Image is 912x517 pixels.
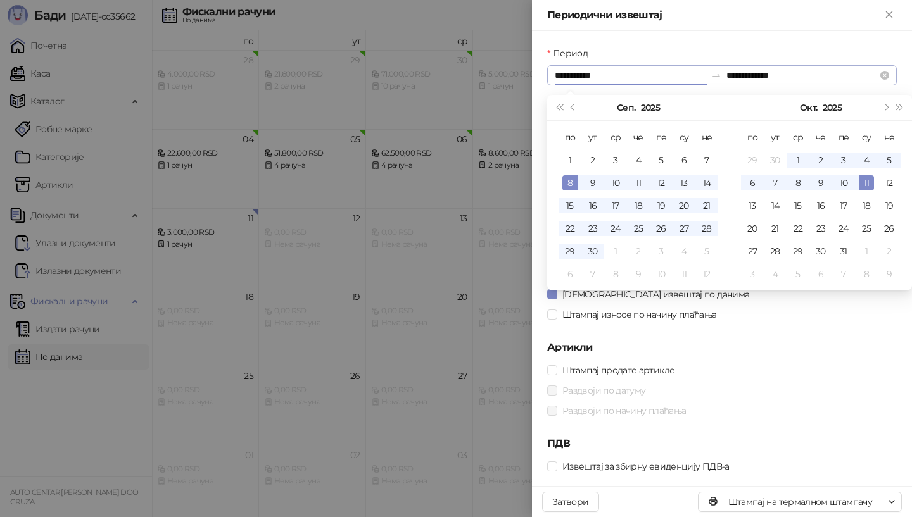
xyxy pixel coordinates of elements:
[790,266,806,282] div: 5
[695,171,718,194] td: 2025-09-14
[878,217,901,240] td: 2025-10-26
[741,263,764,285] td: 2025-11-03
[893,95,907,120] button: Следећа година (Control + right)
[641,95,660,120] button: Изабери годину
[604,194,627,217] td: 2025-09-17
[809,263,832,285] td: 2025-11-06
[559,171,581,194] td: 2025-09-08
[859,266,874,282] div: 8
[585,221,600,236] div: 23
[557,363,680,377] span: Штампај продате артикле
[764,263,787,285] td: 2025-11-04
[855,171,878,194] td: 2025-10-11
[787,194,809,217] td: 2025-10-15
[855,149,878,171] td: 2025-10-04
[855,240,878,263] td: 2025-11-01
[585,153,600,168] div: 2
[557,308,722,321] span: Штампај износе по начину плаћања
[813,221,828,236] div: 23
[559,240,581,263] td: 2025-09-29
[650,126,673,149] th: пе
[809,126,832,149] th: че
[745,175,760,190] div: 6
[673,194,695,217] td: 2025-09-20
[836,175,851,190] div: 10
[608,198,623,213] div: 17
[809,171,832,194] td: 2025-10-09
[882,153,897,168] div: 5
[631,244,646,259] div: 2
[880,71,889,80] span: close-circle
[787,126,809,149] th: ср
[585,175,600,190] div: 9
[676,266,692,282] div: 11
[878,240,901,263] td: 2025-11-02
[631,221,646,236] div: 25
[562,153,578,168] div: 1
[745,244,760,259] div: 27
[673,149,695,171] td: 2025-09-06
[547,8,882,23] div: Периодични извештај
[562,244,578,259] div: 29
[741,194,764,217] td: 2025-10-13
[832,171,855,194] td: 2025-10-10
[585,266,600,282] div: 7
[741,240,764,263] td: 2025-10-27
[627,217,650,240] td: 2025-09-25
[813,244,828,259] div: 30
[604,217,627,240] td: 2025-09-24
[673,217,695,240] td: 2025-09-27
[836,198,851,213] div: 17
[741,126,764,149] th: по
[745,198,760,213] div: 13
[878,149,901,171] td: 2025-10-05
[604,171,627,194] td: 2025-09-10
[832,149,855,171] td: 2025-10-03
[627,171,650,194] td: 2025-09-11
[654,175,669,190] div: 12
[631,175,646,190] div: 11
[654,198,669,213] div: 19
[604,126,627,149] th: ср
[832,263,855,285] td: 2025-11-07
[654,266,669,282] div: 10
[627,263,650,285] td: 2025-10-09
[859,198,874,213] div: 18
[745,153,760,168] div: 29
[711,70,721,80] span: swap-right
[882,266,897,282] div: 9
[790,198,806,213] div: 15
[699,266,714,282] div: 12
[836,153,851,168] div: 3
[855,217,878,240] td: 2025-10-25
[604,263,627,285] td: 2025-10-08
[650,263,673,285] td: 2025-10-10
[695,149,718,171] td: 2025-09-07
[676,153,692,168] div: 6
[581,126,604,149] th: ут
[650,194,673,217] td: 2025-09-19
[768,175,783,190] div: 7
[787,149,809,171] td: 2025-10-01
[581,171,604,194] td: 2025-09-09
[813,198,828,213] div: 16
[673,240,695,263] td: 2025-10-04
[627,149,650,171] td: 2025-09-04
[764,126,787,149] th: ут
[695,263,718,285] td: 2025-10-12
[859,153,874,168] div: 4
[562,221,578,236] div: 22
[695,240,718,263] td: 2025-10-05
[699,221,714,236] div: 28
[813,153,828,168] div: 2
[650,149,673,171] td: 2025-09-05
[559,149,581,171] td: 2025-09-01
[608,244,623,259] div: 1
[768,198,783,213] div: 14
[790,153,806,168] div: 1
[555,68,706,82] input: Период
[562,198,578,213] div: 15
[809,240,832,263] td: 2025-10-30
[836,266,851,282] div: 7
[617,95,635,120] button: Изабери месец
